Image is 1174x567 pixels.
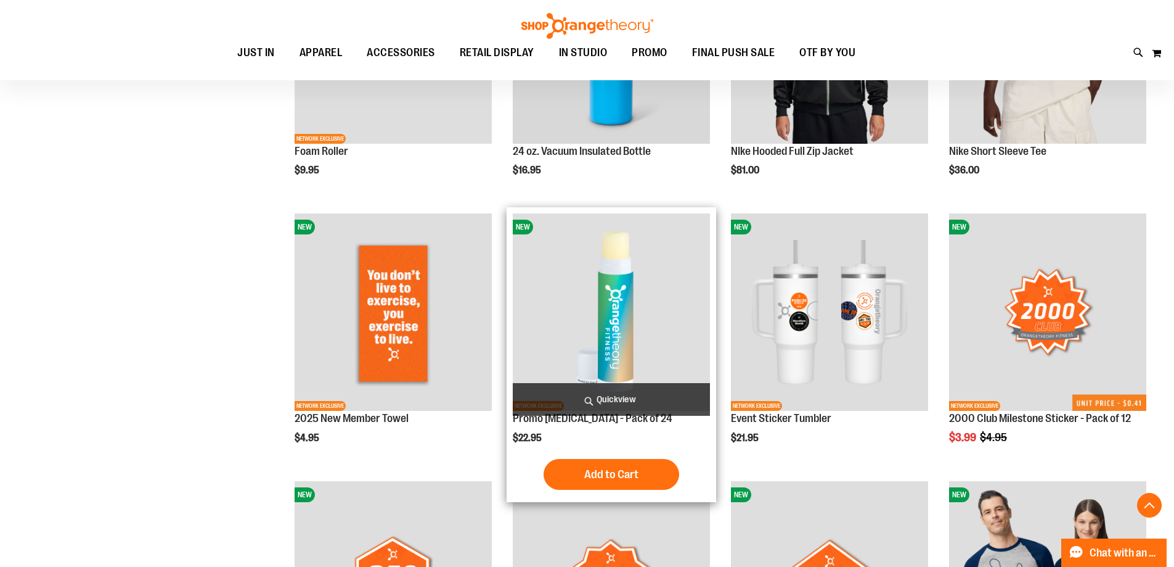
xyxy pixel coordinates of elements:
[980,431,1009,444] span: $4.95
[225,39,287,67] a: JUST IN
[731,487,751,502] span: NEW
[507,207,716,502] div: product
[949,487,969,502] span: NEW
[300,39,343,67] span: APPAREL
[680,39,788,67] a: FINAL PUSH SALE
[513,165,543,176] span: $16.95
[692,39,775,67] span: FINAL PUSH SALE
[1137,493,1162,518] button: Back To Top
[949,213,1146,413] a: 2000 Club Milestone Sticker - Pack of 12NEWNETWORK EXCLUSIVE
[513,213,710,411] img: Promo Lip Balm - Pack of 24
[787,39,868,67] a: OTF BY YOU
[513,412,672,424] a: Promo [MEDICAL_DATA] - Pack of 24
[544,459,679,490] button: Add to Cart
[559,39,608,67] span: IN STUDIO
[295,220,315,234] span: NEW
[237,39,275,67] span: JUST IN
[513,432,544,444] span: $22.95
[949,431,978,444] span: $3.99
[520,13,655,39] img: Shop Orangetheory
[295,401,346,411] span: NETWORK EXCLUSIVE
[731,412,831,424] a: Event Sticker Tumbler
[287,39,355,67] a: APPAREL
[547,39,620,67] a: IN STUDIO
[949,220,969,234] span: NEW
[731,432,760,444] span: $21.95
[949,412,1131,424] a: 2000 Club Milestone Sticker - Pack of 12
[513,145,651,157] a: 24 oz. Vacuum Insulated Bottle
[1061,539,1167,567] button: Chat with an Expert
[949,165,981,176] span: $36.00
[513,220,533,234] span: NEW
[295,213,492,411] img: OTF 2025 New Member Towel
[367,39,435,67] span: ACCESSORIES
[949,145,1046,157] a: Nike Short Sleeve Tee
[731,213,928,411] img: OTF 40 oz. Sticker Tumbler
[1090,547,1159,559] span: Chat with an Expert
[731,401,782,411] span: NETWORK EXCLUSIVE
[731,165,761,176] span: $81.00
[513,383,710,416] a: Quickview
[295,213,492,413] a: OTF 2025 New Member TowelNEWNETWORK EXCLUSIVE
[354,39,447,67] a: ACCESSORIES
[295,165,321,176] span: $9.95
[725,207,934,475] div: product
[295,487,315,502] span: NEW
[584,468,638,481] span: Add to Cart
[447,39,547,67] a: RETAIL DISPLAY
[731,213,928,413] a: OTF 40 oz. Sticker TumblerNEWNETWORK EXCLUSIVE
[799,39,855,67] span: OTF BY YOU
[295,145,348,157] a: Foam Roller
[295,134,346,144] span: NETWORK EXCLUSIVE
[295,432,321,444] span: $4.95
[460,39,534,67] span: RETAIL DISPLAY
[632,39,667,67] span: PROMO
[949,213,1146,411] img: 2000 Club Milestone Sticker - Pack of 12
[619,39,680,67] a: PROMO
[731,220,751,234] span: NEW
[949,401,1000,411] span: NETWORK EXCLUSIVE
[943,207,1152,475] div: product
[731,145,854,157] a: NIke Hooded Full Zip Jacket
[513,213,710,413] a: Promo Lip Balm - Pack of 24NEWNETWORK EXCLUSIVE
[288,207,498,475] div: product
[295,412,409,424] a: 2025 New Member Towel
